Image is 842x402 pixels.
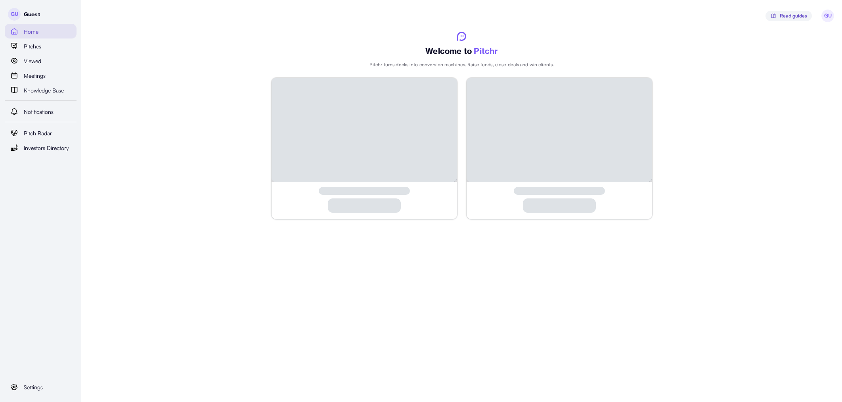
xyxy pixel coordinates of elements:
[457,32,466,41] img: svg%3e
[369,61,554,68] p: Pitchr turns decks into conversion machines. Raise funds, close deals and win clients.
[24,57,41,65] span: Viewed
[24,42,41,51] span: Pitches
[24,71,46,80] span: Meetings
[24,383,43,392] span: Settings
[765,11,812,21] button: Read guides
[821,10,834,22] span: GU
[24,86,64,95] span: Knowledge Base
[770,13,777,19] img: svg%3e
[24,10,40,19] p: Guest
[24,27,38,36] span: Home
[780,11,807,21] span: Read guides
[474,46,498,56] span: Pitchr
[425,46,498,56] p: Welcome to
[24,129,52,138] span: Pitch Radar
[8,8,21,21] span: GU
[24,144,69,152] span: Investors Directory
[24,108,54,116] span: Notifications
